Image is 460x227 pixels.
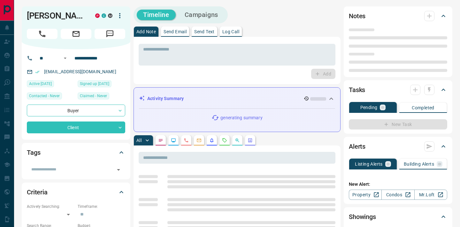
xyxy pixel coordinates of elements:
[27,11,86,21] h1: [PERSON_NAME]
[164,29,187,34] p: Send Email
[349,139,447,154] div: Alerts
[80,81,109,87] span: Signed up [DATE]
[222,29,239,34] p: Log Call
[178,10,225,20] button: Campaigns
[136,138,142,143] p: All
[381,190,414,200] a: Condos
[27,204,74,209] p: Actively Searching:
[27,121,125,133] div: Client
[139,93,335,105] div: Activity Summary
[349,82,447,98] div: Tasks
[349,8,447,24] div: Notes
[29,81,52,87] span: Active [DATE]
[27,187,48,197] h2: Criteria
[196,138,202,143] svg: Emails
[222,138,227,143] svg: Requests
[349,212,376,222] h2: Showings
[29,93,60,99] span: Contacted - Never
[27,80,74,89] div: Fri Oct 10 2025
[114,165,123,174] button: Open
[61,54,69,62] button: Open
[349,141,365,152] h2: Alerts
[80,93,107,99] span: Claimed - Never
[27,105,125,116] div: Buyer
[102,13,106,18] div: condos.ca
[108,13,112,18] div: mrloft.ca
[349,181,447,188] p: New Alert:
[360,105,378,110] p: Pending
[220,114,262,121] p: generating summary
[349,85,365,95] h2: Tasks
[184,138,189,143] svg: Calls
[235,138,240,143] svg: Opportunities
[27,184,125,200] div: Criteria
[355,162,383,166] p: Listing Alerts
[78,80,125,89] div: Mon Aug 13 2012
[27,29,57,39] span: Call
[209,138,214,143] svg: Listing Alerts
[194,29,215,34] p: Send Text
[44,69,116,74] a: [EMAIL_ADDRESS][DOMAIN_NAME]
[35,70,40,74] svg: Email Verified
[158,138,163,143] svg: Notes
[95,13,100,18] div: property.ca
[61,29,91,39] span: Email
[414,190,447,200] a: Mr.Loft
[147,95,184,102] p: Activity Summary
[349,190,382,200] a: Property
[27,145,125,160] div: Tags
[27,147,40,158] h2: Tags
[137,10,176,20] button: Timeline
[136,29,156,34] p: Add Note
[412,106,434,110] p: Completed
[404,162,434,166] p: Building Alerts
[349,209,447,224] div: Showings
[171,138,176,143] svg: Lead Browsing Activity
[349,11,365,21] h2: Notes
[248,138,253,143] svg: Agent Actions
[95,29,125,39] span: Message
[78,204,125,209] p: Timeframe:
